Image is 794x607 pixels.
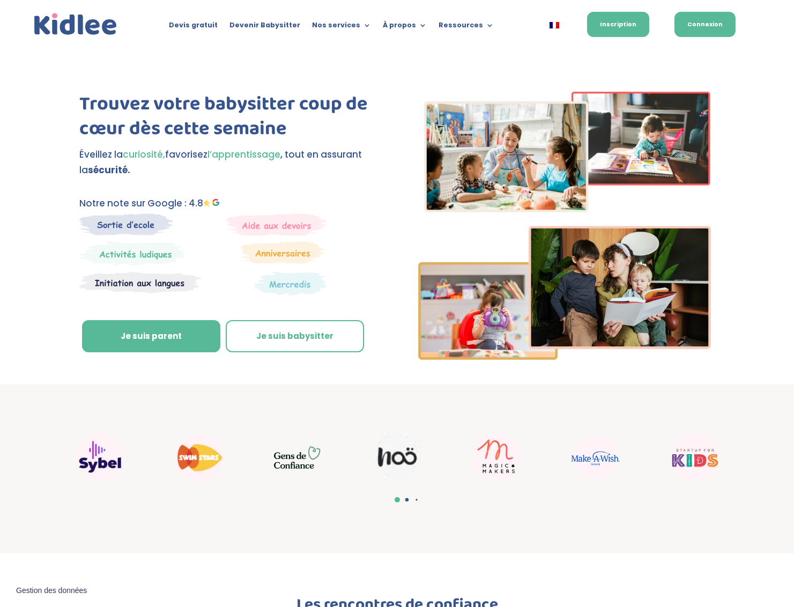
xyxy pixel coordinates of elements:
span: Go to slide 1 [395,497,400,502]
img: Sortie decole [79,213,173,235]
p: Notre note sur Google : 4.8 [79,196,380,211]
a: À propos [383,21,427,33]
a: Connexion [674,12,736,37]
img: Français [550,22,559,28]
a: Ressources [439,21,494,33]
span: Go to slide 3 [415,499,417,500]
div: 10 / 22 [253,433,344,482]
img: startup for kids [671,433,719,482]
p: Éveillez la favorisez , tout en assurant la [79,147,380,178]
span: curiosité, [123,148,165,161]
span: Go to slide 2 [405,498,409,501]
a: Devis gratuit [169,21,218,33]
a: Je suis babysitter [226,320,364,352]
img: Mercredi [79,241,185,266]
img: logo_kidlee_bleu [32,11,120,38]
div: 11 / 22 [352,428,443,486]
img: Sybel [76,433,124,482]
img: GDC [274,446,322,468]
strong: sécurité. [88,164,130,176]
button: Gestion des données [10,580,93,602]
img: Anniversaire [241,241,324,264]
img: Magic makers [472,433,521,482]
a: Devenir Babysitter [229,21,300,33]
img: Swim stars [175,433,223,482]
img: weekends [226,213,327,236]
img: Make a wish [572,435,620,478]
img: Noo [373,433,421,481]
div: 13 / 22 [550,430,641,484]
img: Thematique [254,271,326,296]
div: 8 / 22 [54,428,145,487]
div: 14 / 22 [649,428,740,487]
picture: Imgs-2 [418,350,711,363]
a: Kidlee Logo [32,11,120,38]
a: Inscription [587,12,649,37]
h1: Trouvez votre babysitter coup de cœur dès cette semaine [79,92,380,147]
div: 9 / 22 [153,428,244,487]
span: Gestion des données [16,586,87,596]
a: Nos services [312,21,371,33]
span: l’apprentissage [207,148,280,161]
a: Je suis parent [82,320,220,352]
img: Atelier thematique [79,271,201,294]
div: 12 / 22 [451,428,542,487]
